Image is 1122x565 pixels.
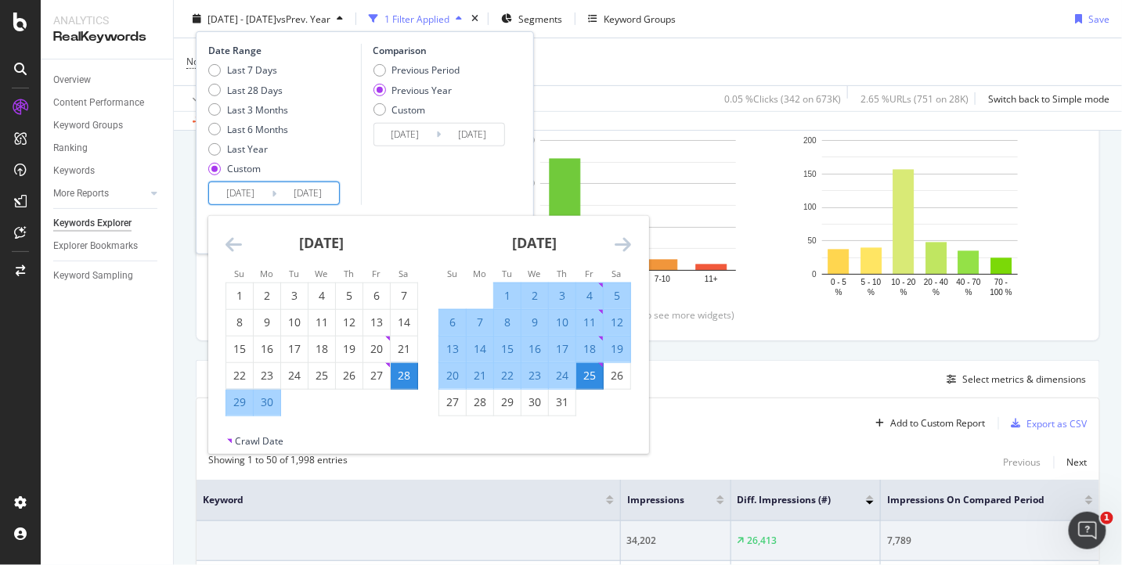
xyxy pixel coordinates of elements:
[494,336,521,362] td: Selected. Tuesday, July 15, 2025
[226,389,254,416] td: Selected. Sunday, June 29, 2025
[521,368,548,383] div: 23
[442,124,504,146] input: End Date
[576,336,604,362] td: Selected. Friday, July 18, 2025
[281,309,308,336] td: Choose Tuesday, June 10, 2025 as your check-out date. It’s available.
[468,11,482,27] div: times
[521,309,549,336] td: Selected. Wednesday, July 9, 2025
[399,268,409,279] small: Sa
[502,268,512,279] small: Tu
[308,341,335,357] div: 18
[53,13,161,28] div: Analytics
[281,368,308,383] div: 24
[604,368,630,383] div: 26
[53,215,132,232] div: Keywords Explorer
[655,275,670,284] text: 7-10
[254,336,281,362] td: Choose Monday, June 16, 2025 as your check-out date. It’s available.
[924,279,949,287] text: 20 - 40
[53,268,133,284] div: Keyword Sampling
[203,493,583,507] span: Keyword
[254,341,280,357] div: 16
[494,309,521,336] td: Selected. Tuesday, July 8, 2025
[281,288,308,304] div: 3
[467,394,493,410] div: 28
[965,289,972,297] text: %
[803,170,817,178] text: 150
[1004,455,1041,469] div: Previous
[516,132,760,296] svg: A chart.
[53,238,138,254] div: Explorer Bookmarks
[208,162,288,175] div: Custom
[439,309,467,336] td: Selected. Sunday, July 6, 2025
[336,282,363,309] td: Choose Thursday, June 5, 2025 as your check-out date. It’s available.
[289,268,299,279] small: Tu
[1067,453,1088,472] button: Next
[392,103,426,116] div: Custom
[860,92,969,105] div: 2.65 % URLs ( 751 on 28K )
[521,315,548,330] div: 9
[549,362,576,389] td: Selected. Thursday, July 24, 2025
[308,336,336,362] td: Choose Wednesday, June 18, 2025 as your check-out date. It’s available.
[868,289,875,297] text: %
[53,163,162,179] a: Keywords
[53,72,91,88] div: Overview
[612,268,622,279] small: Sa
[988,92,1109,105] div: Switch back to Simple mode
[1101,512,1113,524] span: 1
[604,341,630,357] div: 19
[521,362,549,389] td: Selected. Wednesday, July 23, 2025
[982,86,1109,111] button: Switch back to Simple mode
[467,336,494,362] td: Selected. Monday, July 14, 2025
[336,309,363,336] td: Choose Thursday, June 12, 2025 as your check-out date. It’s available.
[276,12,330,25] span: vs Prev. Year
[392,83,453,96] div: Previous Year
[227,103,288,116] div: Last 3 Months
[549,282,576,309] td: Selected. Thursday, July 3, 2025
[53,185,146,202] a: More Reports
[373,103,460,116] div: Custom
[467,389,494,416] td: Choose Monday, July 28, 2025 as your check-out date. It’s available.
[260,268,273,279] small: Mo
[576,368,603,383] div: 25
[494,389,521,416] td: Choose Tuesday, July 29, 2025 as your check-out date. It’s available.
[439,362,467,389] td: Selected. Sunday, July 20, 2025
[798,132,1042,300] div: A chart.
[336,341,363,357] div: 19
[308,282,336,309] td: Choose Wednesday, June 4, 2025 as your check-out date. It’s available.
[254,368,280,383] div: 23
[53,140,162,157] a: Ranking
[225,235,242,254] div: Move backward to switch to the previous month.
[549,315,575,330] div: 10
[226,341,253,357] div: 15
[53,140,88,157] div: Ranking
[748,534,777,548] div: 26,413
[254,394,280,410] div: 30
[604,309,631,336] td: Selected. Saturday, July 12, 2025
[831,279,846,287] text: 0 - 5
[336,368,363,383] div: 26
[627,493,693,507] span: Impressions
[604,12,676,25] div: Keyword Groups
[281,282,308,309] td: Choose Tuesday, June 3, 2025 as your check-out date. It’s available.
[439,394,466,410] div: 27
[226,368,253,383] div: 22
[582,6,682,31] button: Keyword Groups
[467,309,494,336] td: Selected. Monday, July 7, 2025
[384,12,449,25] div: 1 Filter Applied
[208,123,288,136] div: Last 6 Months
[363,341,390,357] div: 20
[861,279,882,287] text: 5 - 10
[300,233,345,252] strong: [DATE]
[235,434,283,448] div: Crawl Date
[373,63,460,77] div: Previous Period
[226,282,254,309] td: Choose Sunday, June 1, 2025 as your check-out date. It’s available.
[808,237,817,246] text: 50
[281,341,308,357] div: 17
[549,394,575,410] div: 31
[53,185,109,202] div: More Reports
[549,309,576,336] td: Selected. Thursday, July 10, 2025
[53,28,161,46] div: RealKeywords
[835,289,842,297] text: %
[226,362,254,389] td: Choose Sunday, June 22, 2025 as your check-out date. It’s available.
[494,282,521,309] td: Selected. Tuesday, July 1, 2025
[227,63,277,77] div: Last 7 Days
